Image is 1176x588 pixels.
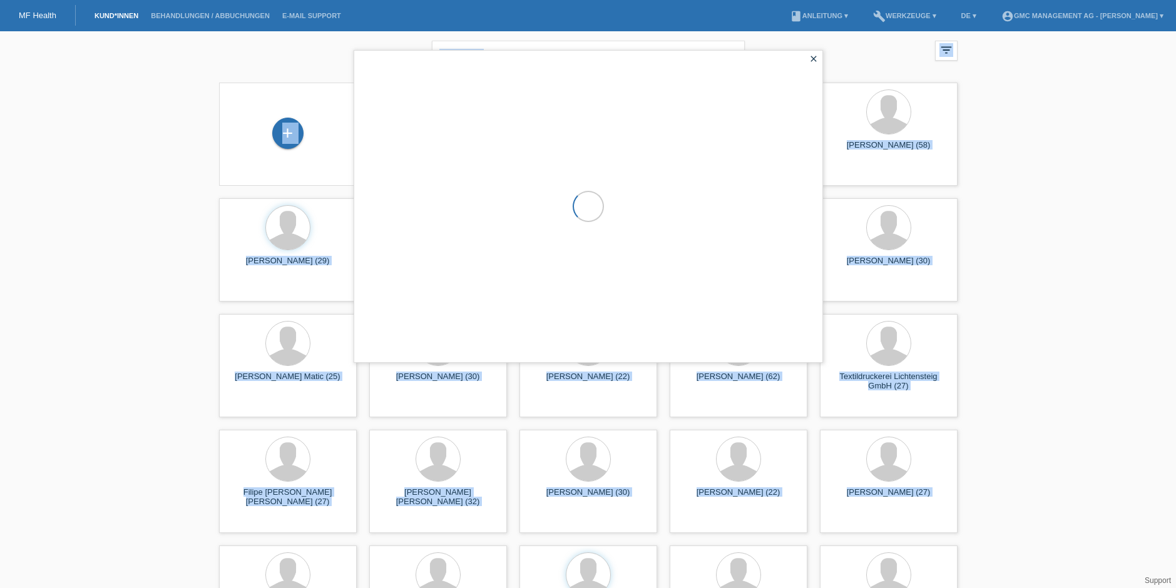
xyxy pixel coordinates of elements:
a: Behandlungen / Abbuchungen [145,12,276,19]
div: [PERSON_NAME] (30) [529,487,647,507]
div: [PERSON_NAME] [PERSON_NAME] (32) [379,487,497,507]
i: account_circle [1001,10,1014,23]
input: Suche... [432,41,745,70]
i: filter_list [939,43,953,57]
div: [PERSON_NAME] (58) [830,140,948,160]
i: close [809,54,819,64]
a: MF Health [19,11,56,20]
a: bookAnleitung ▾ [784,12,854,19]
div: Textildruckerei Lichtensteig GmbH (27) [830,372,948,392]
a: E-Mail Support [276,12,347,19]
div: [PERSON_NAME] (30) [830,256,948,276]
a: DE ▾ [955,12,983,19]
div: [PERSON_NAME] (62) [680,372,797,392]
div: [PERSON_NAME] (29) [229,256,347,276]
div: [PERSON_NAME] (27) [830,487,948,507]
div: [PERSON_NAME] (22) [529,372,647,392]
a: Kund*innen [88,12,145,19]
i: book [790,10,802,23]
div: [PERSON_NAME] Matic (25) [229,372,347,392]
a: Support [1145,576,1171,585]
a: buildWerkzeuge ▾ [867,12,943,19]
div: Filipe [PERSON_NAME] [PERSON_NAME] (27) [229,487,347,507]
a: account_circleGMC Management AG - [PERSON_NAME] ▾ [995,12,1170,19]
div: [PERSON_NAME] (30) [379,372,497,392]
div: Kund*in hinzufügen [273,123,303,144]
i: build [873,10,886,23]
div: [PERSON_NAME] (22) [680,487,797,507]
